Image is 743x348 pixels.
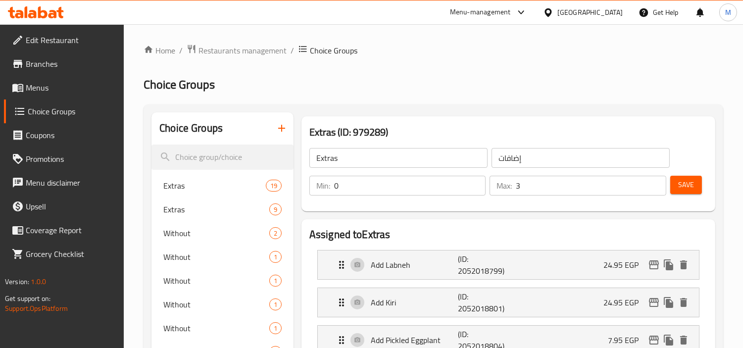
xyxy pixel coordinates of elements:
[608,334,646,346] p: 7.95 EGP
[26,129,116,141] span: Coupons
[151,316,294,340] div: Without1
[269,251,282,263] div: Choices
[270,300,281,309] span: 1
[4,99,124,123] a: Choice Groups
[31,275,46,288] span: 1.0.0
[603,297,646,308] p: 24.95 EGP
[661,257,676,272] button: duplicate
[26,34,116,46] span: Edit Restaurant
[557,7,623,18] div: [GEOGRAPHIC_DATA]
[179,45,183,56] li: /
[310,45,357,56] span: Choice Groups
[371,334,458,346] p: Add Pickled Eggplant
[26,200,116,212] span: Upsell
[661,333,676,348] button: duplicate
[26,224,116,236] span: Coverage Report
[661,295,676,310] button: duplicate
[676,295,691,310] button: delete
[270,252,281,262] span: 1
[5,302,68,315] a: Support.OpsPlatform
[151,221,294,245] div: Without2
[496,180,512,192] p: Max:
[4,218,124,242] a: Coverage Report
[309,246,707,284] li: Expand
[4,52,124,76] a: Branches
[5,292,50,305] span: Get support on:
[4,28,124,52] a: Edit Restaurant
[151,269,294,293] div: Without1
[603,259,646,271] p: 24.95 EGP
[318,250,699,279] div: Expand
[151,293,294,316] div: Without1
[26,177,116,189] span: Menu disclaimer
[26,58,116,70] span: Branches
[670,176,702,194] button: Save
[159,121,223,136] h2: Choice Groups
[151,145,294,170] input: search
[309,227,707,242] h2: Assigned to Extras
[270,276,281,286] span: 1
[266,181,281,191] span: 19
[725,7,731,18] span: M
[318,288,699,317] div: Expand
[371,259,458,271] p: Add Labneh
[646,333,661,348] button: edit
[4,195,124,218] a: Upsell
[144,45,175,56] a: Home
[676,333,691,348] button: delete
[450,6,511,18] div: Menu-management
[269,227,282,239] div: Choices
[270,324,281,333] span: 1
[5,275,29,288] span: Version:
[371,297,458,308] p: Add Kiri
[26,248,116,260] span: Grocery Checklist
[151,174,294,198] div: Extras19
[144,44,723,57] nav: breadcrumb
[291,45,294,56] li: /
[266,180,282,192] div: Choices
[163,275,269,287] span: Without
[187,44,287,57] a: Restaurants management
[270,205,281,214] span: 9
[269,275,282,287] div: Choices
[458,291,516,314] p: (ID: 2052018801)
[309,284,707,321] li: Expand
[4,76,124,99] a: Menus
[4,242,124,266] a: Grocery Checklist
[678,179,694,191] span: Save
[269,203,282,215] div: Choices
[316,180,330,192] p: Min:
[151,198,294,221] div: Extras9
[269,322,282,334] div: Choices
[198,45,287,56] span: Restaurants management
[28,105,116,117] span: Choice Groups
[309,124,707,140] h3: Extras (ID: 979289)
[163,251,269,263] span: Without
[269,298,282,310] div: Choices
[26,82,116,94] span: Menus
[163,322,269,334] span: Without
[646,295,661,310] button: edit
[163,227,269,239] span: Without
[4,147,124,171] a: Promotions
[163,180,265,192] span: Extras
[163,298,269,310] span: Without
[4,171,124,195] a: Menu disclaimer
[646,257,661,272] button: edit
[676,257,691,272] button: delete
[4,123,124,147] a: Coupons
[163,203,269,215] span: Extras
[458,253,516,277] p: (ID: 2052018799)
[270,229,281,238] span: 2
[151,245,294,269] div: Without1
[26,153,116,165] span: Promotions
[144,73,215,96] span: Choice Groups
